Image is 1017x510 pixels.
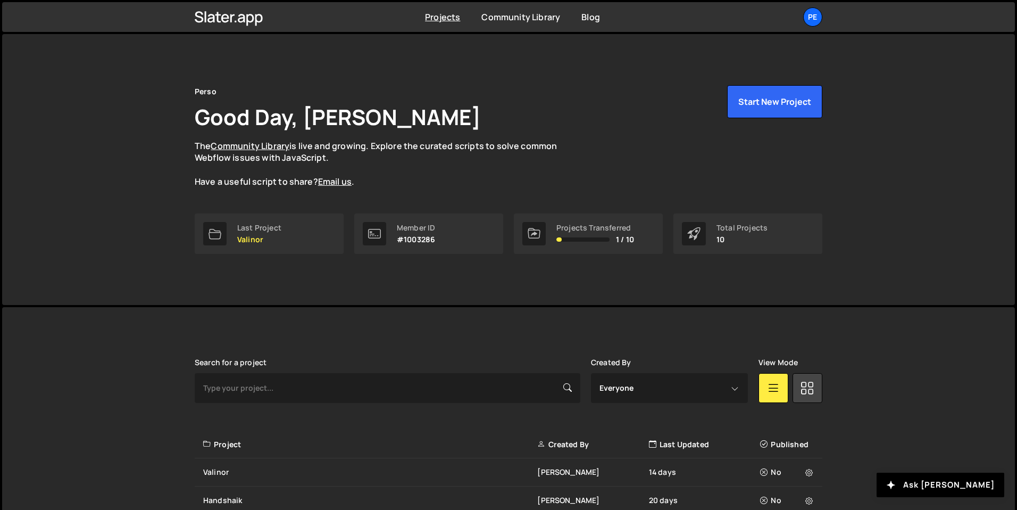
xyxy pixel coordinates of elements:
[803,7,822,27] a: Pe
[237,235,281,244] p: Valinor
[237,224,281,232] div: Last Project
[195,85,216,98] div: Perso
[758,358,798,367] label: View Mode
[318,176,352,187] a: Email us
[591,358,631,367] label: Created By
[397,235,435,244] p: #1003286
[760,467,816,478] div: No
[537,439,648,450] div: Created By
[537,467,648,478] div: [PERSON_NAME]
[716,224,768,232] div: Total Projects
[556,224,634,232] div: Projects Transferred
[203,439,537,450] div: Project
[877,473,1004,497] button: Ask [PERSON_NAME]
[195,458,822,487] a: Valinor [PERSON_NAME] 14 days No
[581,11,600,23] a: Blog
[649,495,760,506] div: 20 days
[649,439,760,450] div: Last Updated
[203,467,537,478] div: Valinor
[195,213,344,254] a: Last Project Valinor
[211,140,289,152] a: Community Library
[397,224,435,232] div: Member ID
[203,495,537,506] div: Handshaik
[760,439,816,450] div: Published
[760,495,816,506] div: No
[616,235,634,244] span: 1 / 10
[195,102,481,131] h1: Good Day, [PERSON_NAME]
[195,373,580,403] input: Type your project...
[481,11,560,23] a: Community Library
[727,85,822,118] button: Start New Project
[716,235,768,244] p: 10
[195,140,578,188] p: The is live and growing. Explore the curated scripts to solve common Webflow issues with JavaScri...
[537,495,648,506] div: [PERSON_NAME]
[195,358,266,367] label: Search for a project
[649,467,760,478] div: 14 days
[425,11,460,23] a: Projects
